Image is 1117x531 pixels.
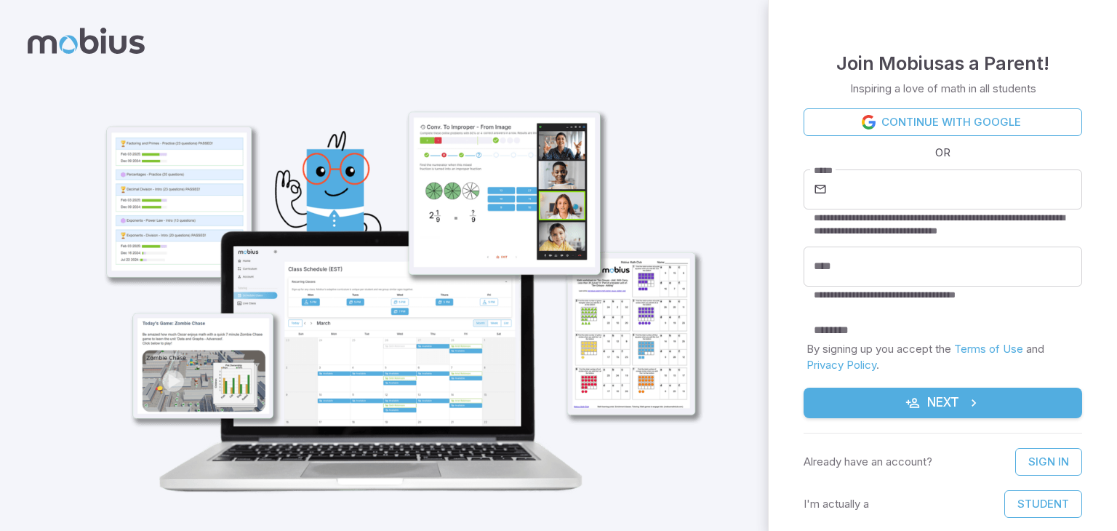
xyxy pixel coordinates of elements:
[932,145,954,161] span: OR
[806,358,876,372] a: Privacy Policy
[74,41,716,512] img: parent_1-illustration
[806,341,1079,373] p: By signing up you accept the and .
[1015,448,1082,476] a: Sign In
[804,388,1082,418] button: Next
[1004,490,1082,518] button: Student
[804,496,869,512] p: I'm actually a
[804,454,932,470] p: Already have an account?
[850,81,1036,97] p: Inspiring a love of math in all students
[954,342,1023,356] a: Terms of Use
[836,49,1049,78] h4: Join Mobius as a Parent !
[804,108,1082,136] a: Continue with Google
